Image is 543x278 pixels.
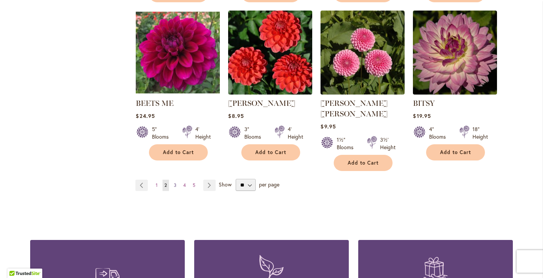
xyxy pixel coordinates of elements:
[181,180,188,191] a: 4
[440,149,471,156] span: Add to Cart
[228,112,244,119] span: $8.95
[136,89,220,96] a: BEETS ME
[163,149,194,156] span: Add to Cart
[219,181,232,188] span: Show
[413,112,431,119] span: $19.95
[228,11,312,95] img: BENJAMIN MATTHEW
[149,144,208,160] button: Add to Cart
[195,125,211,141] div: 4' Height
[6,251,27,272] iframe: Launch Accessibility Center
[321,89,405,96] a: BETTY ANNE
[228,99,295,108] a: [PERSON_NAME]
[191,180,197,191] a: 5
[136,112,155,119] span: $24.95
[472,125,488,141] div: 18" Height
[154,180,160,191] a: 1
[193,182,195,188] span: 5
[164,182,167,188] span: 2
[136,99,173,108] a: BEETS ME
[321,99,388,118] a: [PERSON_NAME] [PERSON_NAME]
[380,136,396,151] div: 3½' Height
[337,136,358,151] div: 1½" Blooms
[334,155,393,171] button: Add to Cart
[156,182,158,188] span: 1
[172,180,178,191] a: 3
[183,182,186,188] span: 4
[321,123,336,130] span: $9.95
[288,125,303,141] div: 4' Height
[413,11,497,95] img: BITSY
[174,182,176,188] span: 3
[152,125,173,141] div: 5" Blooms
[228,89,312,96] a: BENJAMIN MATTHEW
[413,89,497,96] a: BITSY
[136,11,220,95] img: BEETS ME
[241,144,300,160] button: Add to Cart
[426,144,485,160] button: Add to Cart
[244,125,265,141] div: 3" Blooms
[259,181,279,188] span: per page
[348,160,379,166] span: Add to Cart
[413,99,435,108] a: BITSY
[321,11,405,95] img: BETTY ANNE
[429,125,450,141] div: 4" Blooms
[255,149,286,156] span: Add to Cart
